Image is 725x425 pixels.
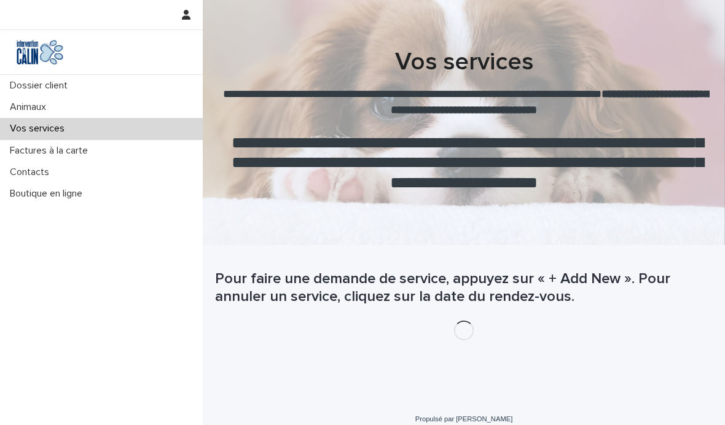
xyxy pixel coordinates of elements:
[10,189,82,198] font: Boutique en ligne
[10,146,88,155] font: Factures à la carte
[215,271,670,304] font: Pour faire une demande de service, appuyez sur « + Add New ». Pour annuler un service, cliquez su...
[415,415,513,423] a: Propulsé par [PERSON_NAME]
[10,102,46,112] font: Animaux
[10,80,68,90] font: Dossier client
[395,50,533,74] font: Vos services
[10,40,70,64] img: Y0SYDZVsQvbSeSFpbQoq
[10,167,49,177] font: Contacts
[10,123,65,133] font: Vos services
